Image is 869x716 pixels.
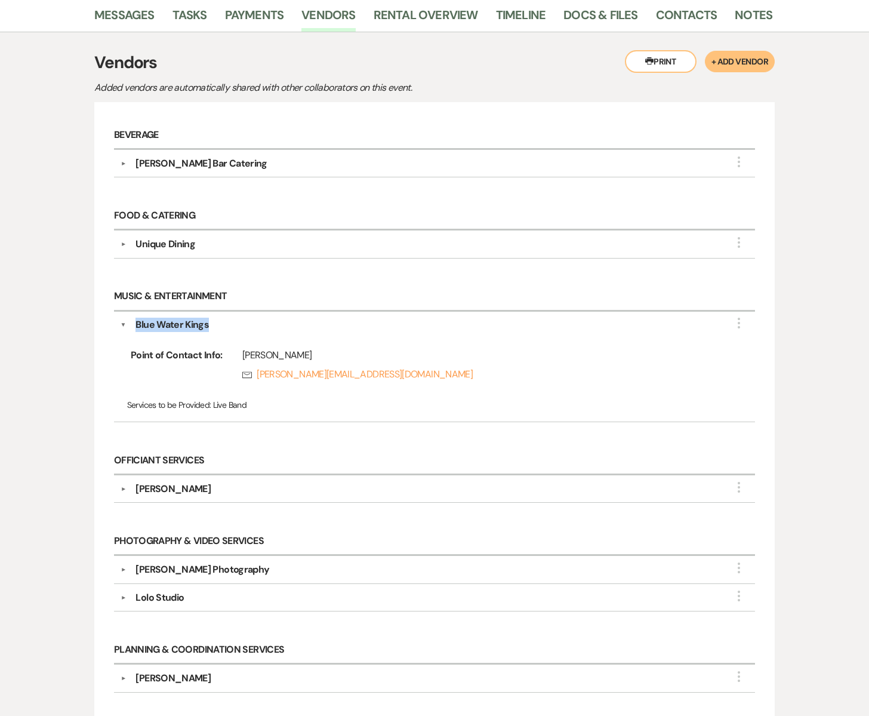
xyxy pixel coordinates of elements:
h6: Food & Catering [114,202,755,231]
button: ▼ [116,595,130,601]
a: [PERSON_NAME][EMAIL_ADDRESS][DOMAIN_NAME] [242,367,717,382]
span: Services to be Provided: [127,400,211,410]
div: [PERSON_NAME] Bar Catering [135,156,267,171]
p: Live Band [127,398,742,411]
div: [PERSON_NAME] Photography [135,563,269,577]
div: [PERSON_NAME] [135,671,211,686]
a: Tasks [172,5,207,32]
button: ▼ [116,567,130,573]
a: Timeline [496,5,546,32]
h6: Beverage [114,122,755,150]
button: Print [625,50,697,73]
button: + Add Vendor [705,51,775,72]
h6: Officiant Services [114,447,755,475]
a: Payments [225,5,284,32]
a: Messages [94,5,155,32]
div: Blue Water Kings [135,318,209,332]
h3: Vendors [94,50,775,75]
div: [PERSON_NAME] [135,482,211,496]
h6: Photography & Video Services [114,528,755,556]
a: Vendors [301,5,355,32]
h6: Planning & Coordination Services [114,637,755,665]
h6: Music & Entertainment [114,284,755,312]
a: Notes [735,5,772,32]
p: Added vendors are automatically shared with other collaborators on this event. [94,80,512,96]
button: ▼ [116,161,130,167]
button: ▼ [116,241,130,247]
button: ▼ [121,318,127,332]
a: Contacts [656,5,717,32]
a: Docs & Files [563,5,637,32]
a: Rental Overview [374,5,478,32]
div: Lolo Studio [135,591,184,605]
div: [PERSON_NAME] [242,348,717,362]
button: ▼ [116,675,130,681]
button: ▼ [116,486,130,492]
div: Unique Dining [135,237,195,251]
span: Point of Contact Info: [127,348,223,386]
